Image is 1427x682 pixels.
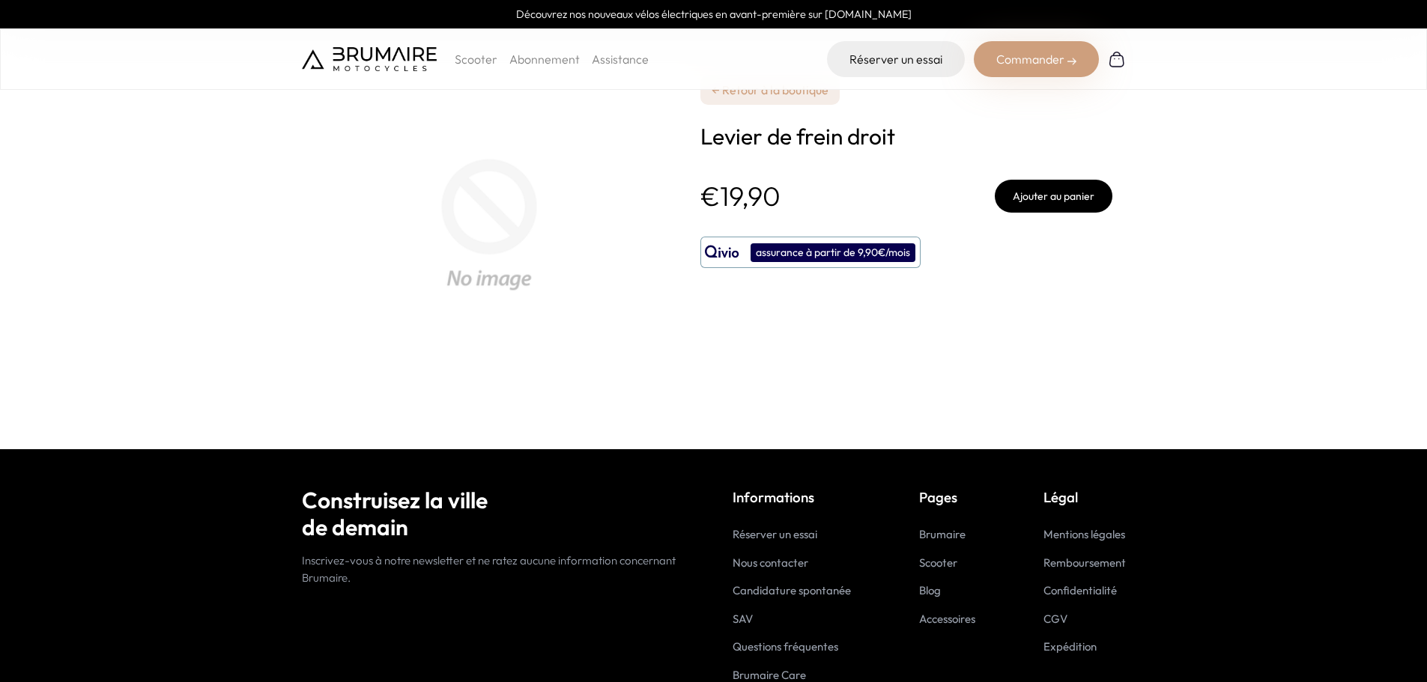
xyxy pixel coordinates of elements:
a: Brumaire Care [733,668,806,682]
img: right-arrow-2.png [1067,57,1076,66]
a: CGV [1043,612,1067,626]
a: Assistance [592,52,649,67]
p: Inscrivez-vous à notre newsletter et ne ratez aucune information concernant Brumaire. [302,552,695,586]
a: Réserver un essai [733,527,817,541]
h2: Construisez la ville de demain [302,487,695,541]
img: Panier [1108,50,1126,68]
p: €19,90 [700,181,781,211]
div: Commander [974,41,1099,77]
p: Informations [733,487,851,508]
a: Abonnement [509,52,580,67]
a: Nous contacter [733,555,808,570]
a: Accessoires [919,612,975,626]
a: Blog [919,583,941,597]
p: Légal [1043,487,1126,508]
a: Expédition [1043,639,1097,654]
a: SAV [733,612,753,626]
a: Candidature spontanée [733,583,851,597]
a: Questions fréquentes [733,639,838,654]
a: Brumaire [919,527,966,541]
a: Scooter [919,555,957,570]
a: Remboursement [1043,555,1126,570]
p: Scooter [455,50,497,68]
p: Pages [919,487,975,508]
img: Brumaire Motocycles [302,47,437,71]
a: Mentions légales [1043,527,1125,541]
a: Réserver un essai [827,41,965,77]
h1: Levier de frein droit [700,123,1112,150]
button: Ajouter au panier [995,180,1112,213]
button: assurance à partir de 9,90€/mois [700,237,921,268]
div: assurance à partir de 9,90€/mois [751,243,915,262]
a: Confidentialité [1043,583,1117,597]
img: logo qivio [705,243,739,261]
